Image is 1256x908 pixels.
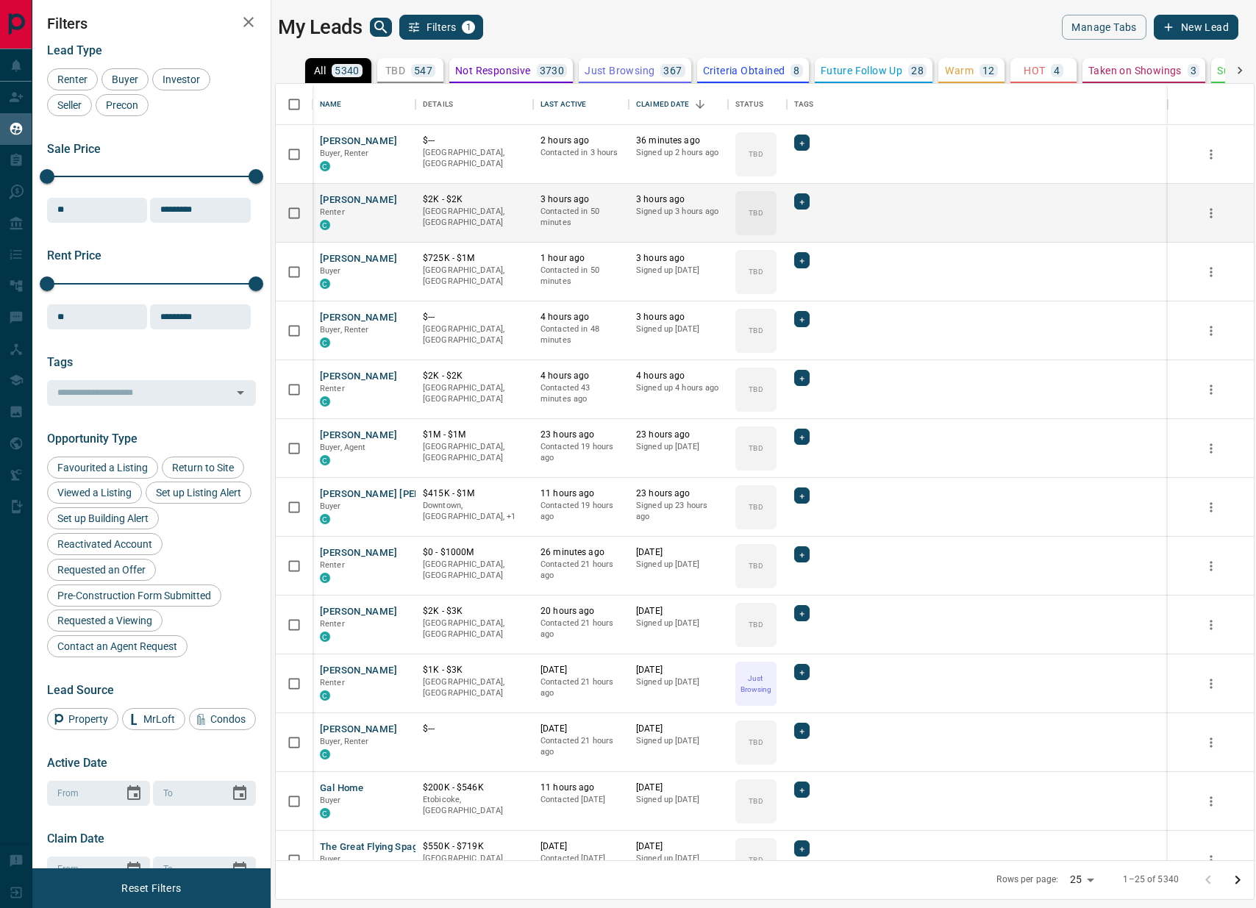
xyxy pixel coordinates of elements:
button: [PERSON_NAME] [320,605,397,619]
span: Sale Price [47,142,101,156]
p: TBD [749,207,763,218]
span: Requested a Viewing [52,615,157,626]
div: + [794,370,810,386]
div: + [794,429,810,445]
p: TBD [749,619,763,630]
p: $1K - $3K [423,664,526,676]
p: 20 hours ago [540,605,621,618]
p: 3 hours ago [636,311,721,323]
span: Property [63,713,113,725]
button: Open [230,382,251,403]
p: 1–25 of 5340 [1123,873,1179,886]
p: [GEOGRAPHIC_DATA], [GEOGRAPHIC_DATA] [423,382,526,405]
button: [PERSON_NAME] [320,370,397,384]
span: + [799,841,804,856]
p: $0 - $1000M [423,546,526,559]
span: + [799,429,804,444]
div: Tags [794,84,814,125]
span: Reactivated Account [52,538,157,550]
p: Signed up [DATE] [636,559,721,571]
p: 11 hours ago [540,487,621,500]
p: $--- [423,311,526,323]
div: Contact an Agent Request [47,635,188,657]
span: Requested an Offer [52,564,151,576]
p: 4 hours ago [540,370,621,382]
span: + [799,665,804,679]
p: $550K - $719K [423,840,526,853]
div: condos.ca [320,632,330,642]
span: + [799,606,804,621]
p: Just Browsing [585,65,654,76]
p: 23 hours ago [636,487,721,500]
div: Favourited a Listing [47,457,158,479]
p: 12 [982,65,995,76]
span: Lead Source [47,683,114,697]
span: Viewed a Listing [52,487,137,498]
button: [PERSON_NAME] [PERSON_NAME] [320,487,477,501]
p: Contacted in 3 hours [540,147,621,159]
button: more [1200,849,1222,871]
button: Choose date [119,779,149,808]
p: Etobicoke, [GEOGRAPHIC_DATA] [423,794,526,817]
span: Contact an Agent Request [52,640,182,652]
p: Contacted in 50 minutes [540,265,621,287]
p: [GEOGRAPHIC_DATA], [GEOGRAPHIC_DATA] [423,441,526,464]
button: more [1200,261,1222,283]
h2: Filters [47,15,256,32]
p: 23 hours ago [540,429,621,441]
div: condos.ca [320,808,330,818]
p: Contacted 43 minutes ago [540,382,621,405]
div: condos.ca [320,396,330,407]
p: TBD [749,325,763,336]
p: Contacted 19 hours ago [540,500,621,523]
p: 23 hours ago [636,429,721,441]
p: Contacted 21 hours ago [540,735,621,758]
span: + [799,547,804,562]
button: more [1200,496,1222,518]
p: 1 hour ago [540,252,621,265]
button: more [1200,320,1222,342]
p: Signed up [DATE] [636,618,721,629]
p: [GEOGRAPHIC_DATA], [GEOGRAPHIC_DATA] [423,618,526,640]
span: Set up Building Alert [52,512,154,524]
p: Contacted in 48 minutes [540,323,621,346]
div: Set up Listing Alert [146,482,251,504]
p: Signed up [DATE] [636,735,721,747]
h1: My Leads [278,15,363,39]
span: Condos [205,713,251,725]
span: Buyer [320,501,341,511]
button: more [1200,555,1222,577]
button: more [1200,379,1222,401]
p: Toronto [423,500,526,523]
p: 8 [793,65,799,76]
div: Details [415,84,533,125]
p: $200K - $546K [423,782,526,794]
p: [GEOGRAPHIC_DATA], [GEOGRAPHIC_DATA] [423,559,526,582]
p: 3 hours ago [540,193,621,206]
p: [GEOGRAPHIC_DATA], [GEOGRAPHIC_DATA] [423,265,526,287]
button: search button [370,18,392,37]
span: Return to Site [167,462,239,473]
div: + [794,487,810,504]
p: TBD [749,560,763,571]
p: $2K - $3K [423,605,526,618]
div: Name [313,84,415,125]
button: more [1200,202,1222,224]
p: Contacted [DATE] [540,794,621,806]
div: Condos [189,708,256,730]
button: more [1200,790,1222,812]
button: [PERSON_NAME] [320,193,397,207]
button: more [1200,614,1222,636]
button: Filters1 [399,15,484,40]
div: Claimed Date [629,84,728,125]
p: TBD [749,266,763,277]
p: [DATE] [540,840,621,853]
p: 3 hours ago [636,193,721,206]
p: Just Browsing [737,673,775,695]
button: Choose date [225,779,254,808]
span: Renter [320,678,345,687]
p: [GEOGRAPHIC_DATA], [GEOGRAPHIC_DATA] [423,147,526,170]
span: Renter [320,619,345,629]
span: Rent Price [47,249,101,262]
p: 36 minutes ago [636,135,721,147]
